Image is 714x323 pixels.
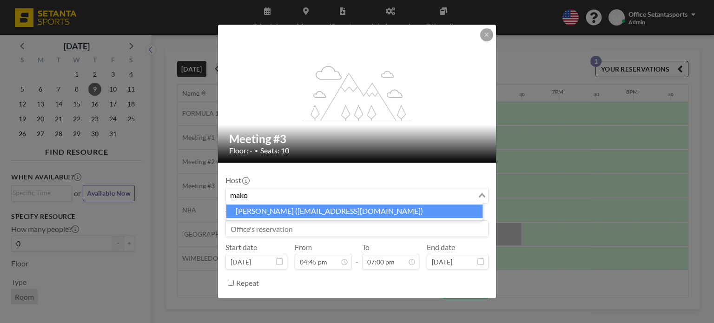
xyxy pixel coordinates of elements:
h2: Meeting #3 [229,132,486,146]
label: To [362,243,370,252]
input: Search for option [227,189,476,201]
label: From [295,243,312,252]
span: • [255,147,258,154]
label: Start date [225,243,257,252]
li: [PERSON_NAME] ([EMAIL_ADDRESS][DOMAIN_NAME]) [226,204,483,218]
button: BOOK NOW [442,298,489,314]
label: Host [225,176,249,185]
span: Floor: - [229,146,252,155]
div: Search for option [226,187,488,203]
label: Repeat [236,278,259,288]
g: flex-grow: 1.2; [303,65,412,121]
input: Office's reservation [226,221,488,237]
span: Seats: 10 [260,146,289,155]
label: End date [427,243,455,252]
span: - [356,246,358,266]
